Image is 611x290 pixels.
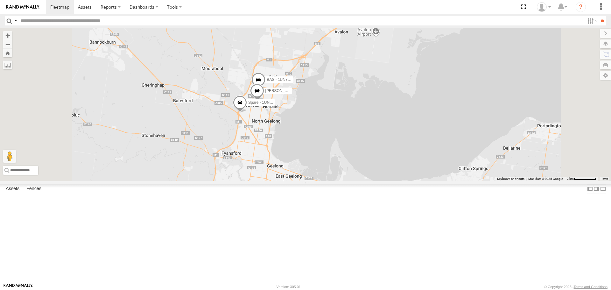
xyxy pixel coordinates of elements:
[544,285,607,289] div: © Copyright 2025 -
[574,285,607,289] a: Terms and Conditions
[585,16,599,25] label: Search Filter Options
[3,185,23,194] label: Assets
[3,31,12,40] button: Zoom in
[535,2,553,12] div: Dale Hood
[567,177,574,180] span: 2 km
[267,77,292,82] span: BAS - 1UN7FC
[600,184,606,194] label: Hide Summary Table
[277,285,301,289] div: Version: 305.01
[601,177,608,180] a: Terms
[6,5,39,9] img: rand-logo.svg
[3,40,12,49] button: Zoom out
[565,177,598,181] button: Map Scale: 2 km per 67 pixels
[4,284,33,290] a: Visit our Website
[600,71,611,80] label: Map Settings
[497,177,524,181] button: Keyboard shortcuts
[13,16,18,25] label: Search Query
[265,88,297,93] span: [PERSON_NAME]
[3,49,12,57] button: Zoom Home
[3,60,12,69] label: Measure
[587,184,593,194] label: Dock Summary Table to the Left
[23,185,45,194] label: Fences
[3,150,16,163] button: Drag Pegman onto the map to open Street View
[576,2,586,12] i: ?
[248,100,277,105] span: Spare - 1UN7FB
[528,177,563,180] span: Map data ©2025 Google
[593,184,600,194] label: Dock Summary Table to the Right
